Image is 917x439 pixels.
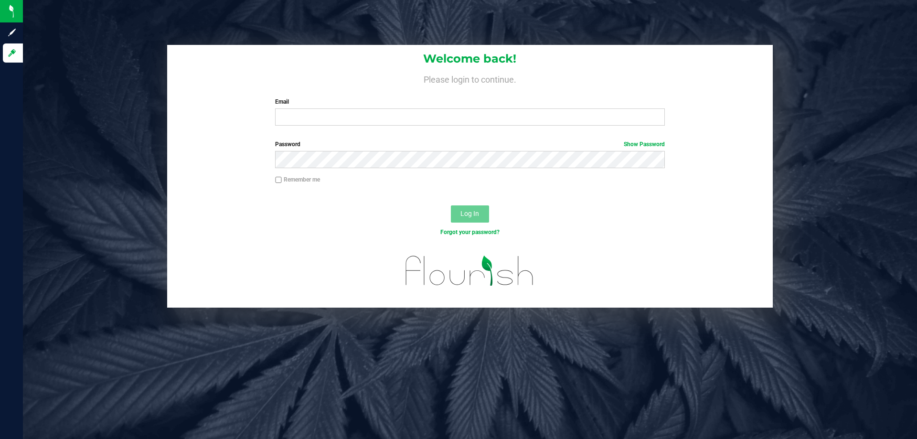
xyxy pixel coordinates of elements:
[167,73,773,84] h4: Please login to continue.
[275,97,664,106] label: Email
[460,210,479,217] span: Log In
[275,141,300,148] span: Password
[275,175,320,184] label: Remember me
[624,141,665,148] a: Show Password
[7,48,17,58] inline-svg: Log in
[440,229,500,236] a: Forgot your password?
[394,246,545,295] img: flourish_logo.svg
[7,28,17,37] inline-svg: Sign up
[167,53,773,65] h1: Welcome back!
[451,205,489,223] button: Log In
[275,177,282,183] input: Remember me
